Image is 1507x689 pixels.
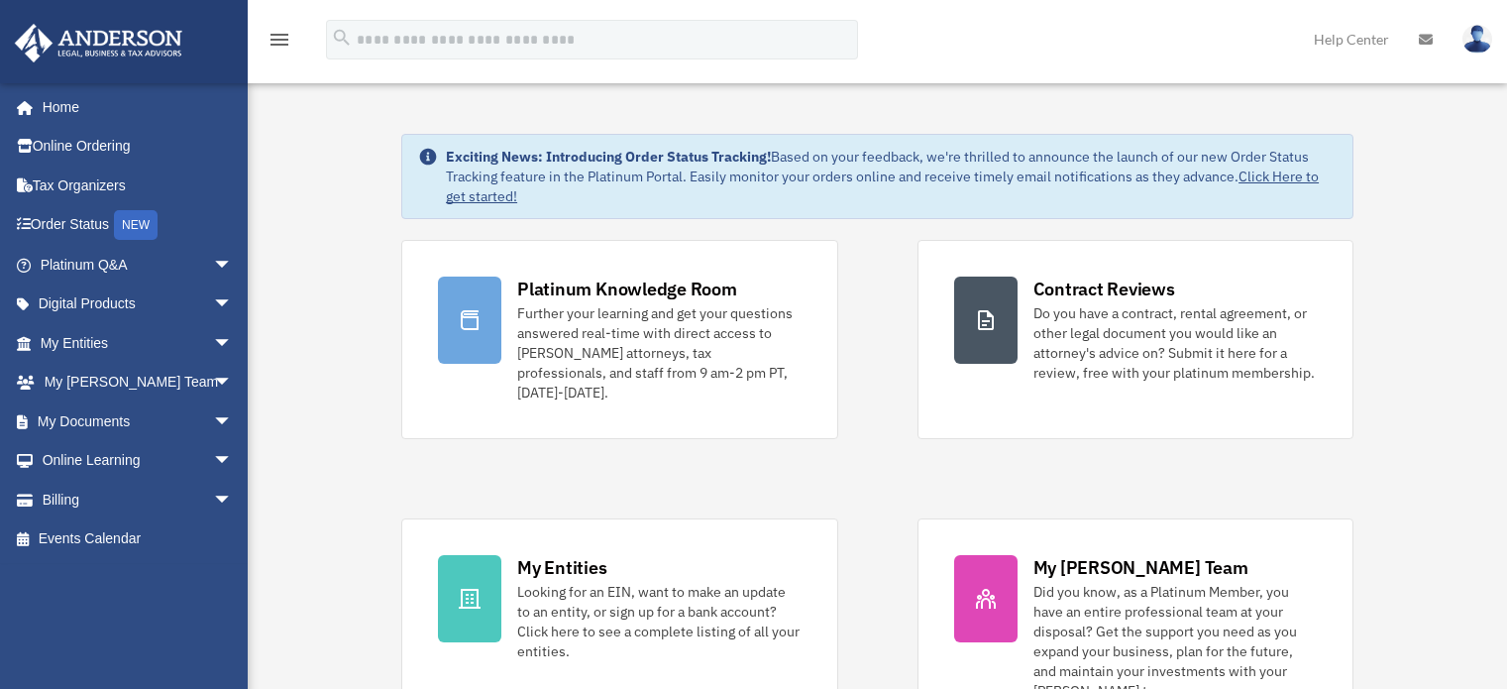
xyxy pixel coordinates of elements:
[14,323,263,363] a: My Entitiesarrow_drop_down
[213,480,253,520] span: arrow_drop_down
[268,35,291,52] a: menu
[114,210,158,240] div: NEW
[446,148,771,166] strong: Exciting News: Introducing Order Status Tracking!
[14,363,263,402] a: My [PERSON_NAME] Teamarrow_drop_down
[213,363,253,403] span: arrow_drop_down
[14,519,263,559] a: Events Calendar
[446,168,1319,205] a: Click Here to get started!
[446,147,1337,206] div: Based on your feedback, we're thrilled to announce the launch of our new Order Status Tracking fe...
[401,240,837,439] a: Platinum Knowledge Room Further your learning and get your questions answered real-time with dire...
[1033,303,1317,383] div: Do you have a contract, rental agreement, or other legal document you would like an attorney's ad...
[213,402,253,442] span: arrow_drop_down
[1462,25,1492,54] img: User Pic
[213,285,253,325] span: arrow_drop_down
[213,245,253,286] span: arrow_drop_down
[1033,277,1175,301] div: Contract Reviews
[1033,555,1248,580] div: My [PERSON_NAME] Team
[14,127,263,167] a: Online Ordering
[517,582,801,661] div: Looking for an EIN, want to make an update to an entity, or sign up for a bank account? Click her...
[14,205,263,246] a: Order StatusNEW
[14,480,263,519] a: Billingarrow_drop_down
[517,277,737,301] div: Platinum Knowledge Room
[14,166,263,205] a: Tax Organizers
[917,240,1353,439] a: Contract Reviews Do you have a contract, rental agreement, or other legal document you would like...
[331,27,353,49] i: search
[14,245,263,285] a: Platinum Q&Aarrow_drop_down
[213,441,253,482] span: arrow_drop_down
[14,285,263,324] a: Digital Productsarrow_drop_down
[517,555,606,580] div: My Entities
[213,323,253,364] span: arrow_drop_down
[14,87,253,127] a: Home
[268,28,291,52] i: menu
[517,303,801,402] div: Further your learning and get your questions answered real-time with direct access to [PERSON_NAM...
[14,402,263,441] a: My Documentsarrow_drop_down
[9,24,188,62] img: Anderson Advisors Platinum Portal
[14,441,263,481] a: Online Learningarrow_drop_down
